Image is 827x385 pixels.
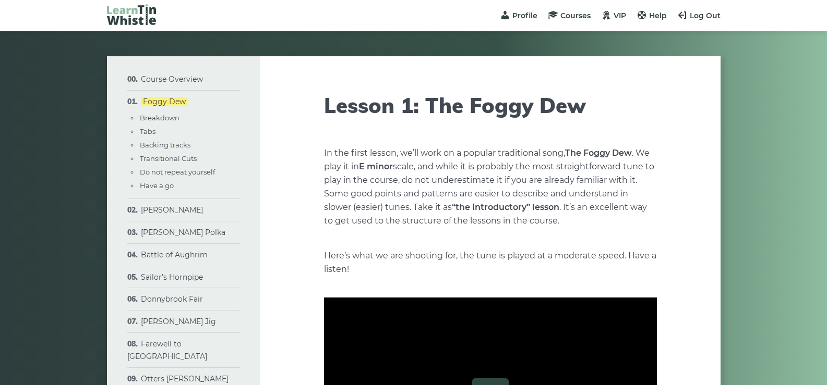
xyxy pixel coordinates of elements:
span: Help [649,11,667,20]
a: Log Out [677,11,721,20]
a: Backing tracks [140,141,190,149]
a: Help [637,11,667,20]
a: Courses [548,11,591,20]
strong: “the introductory” lesson [452,202,559,212]
a: [PERSON_NAME] Polka [141,228,225,237]
a: Otters [PERSON_NAME] [141,374,229,383]
a: Profile [500,11,537,20]
h1: Lesson 1: The Foggy Dew [324,93,657,118]
img: LearnTinWhistle.com [107,4,156,25]
span: Courses [560,11,591,20]
a: Course Overview [141,74,203,84]
span: VIP [614,11,626,20]
a: Breakdown [140,114,179,122]
strong: E minor [359,162,393,171]
span: Log Out [690,11,721,20]
span: Profile [512,11,537,20]
a: Tabs [140,127,155,135]
strong: The Foggy Dew [565,148,632,158]
a: Foggy Dew [141,97,188,106]
a: [PERSON_NAME] Jig [141,317,216,326]
a: [PERSON_NAME] [141,205,203,215]
a: Donnybrook Fair [141,294,203,304]
a: Farewell to [GEOGRAPHIC_DATA] [127,339,207,361]
a: Battle of Aughrim [141,250,208,259]
a: Sailor’s Hornpipe [141,272,203,282]
a: Do not repeat yourself [140,168,215,176]
a: Transitional Cuts [140,154,197,163]
a: VIP [601,11,626,20]
p: Here’s what we are shooting for, the tune is played at a moderate speed. Have a listen! [324,249,657,276]
a: Have a go [140,181,174,190]
p: In the first lesson, we’ll work on a popular traditional song, . We play it in scale, and while i... [324,146,657,228]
